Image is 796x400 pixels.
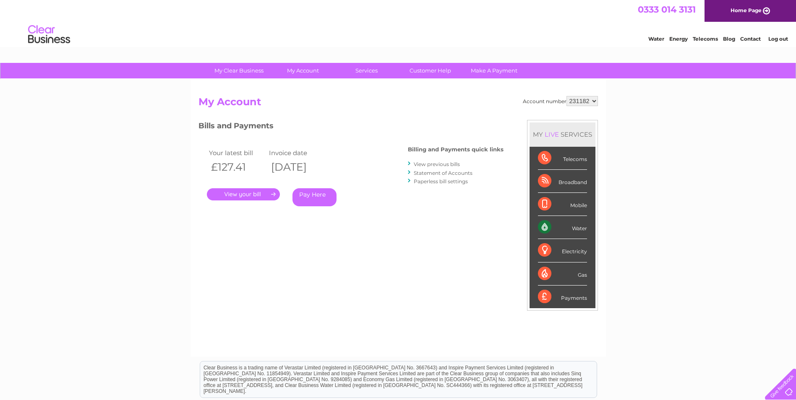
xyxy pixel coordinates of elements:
[543,130,561,138] div: LIVE
[198,96,598,112] h2: My Account
[200,5,597,41] div: Clear Business is a trading name of Verastar Limited (registered in [GEOGRAPHIC_DATA] No. 3667643...
[414,170,472,176] a: Statement of Accounts
[538,262,587,286] div: Gas
[204,63,274,78] a: My Clear Business
[538,286,587,308] div: Payments
[538,193,587,216] div: Mobile
[723,36,735,42] a: Blog
[267,158,327,176] th: [DATE]
[207,188,280,200] a: .
[538,147,587,170] div: Telecoms
[267,147,327,158] td: Invoice date
[638,4,696,15] a: 0333 014 3131
[414,161,460,167] a: View previous bills
[198,120,504,135] h3: Bills and Payments
[268,63,337,78] a: My Account
[207,158,267,176] th: £127.41
[693,36,718,42] a: Telecoms
[648,36,664,42] a: Water
[332,63,401,78] a: Services
[459,63,529,78] a: Make A Payment
[768,36,788,42] a: Log out
[740,36,761,42] a: Contact
[538,170,587,193] div: Broadband
[292,188,337,206] a: Pay Here
[414,178,468,184] a: Paperless bill settings
[408,146,504,153] h4: Billing and Payments quick links
[396,63,465,78] a: Customer Help
[523,96,598,106] div: Account number
[207,147,267,158] td: Your latest bill
[28,22,70,47] img: logo.png
[669,36,688,42] a: Energy
[538,239,587,262] div: Electricity
[538,216,587,239] div: Water
[530,122,595,146] div: MY SERVICES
